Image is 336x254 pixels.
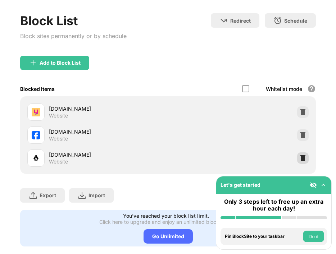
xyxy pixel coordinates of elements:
[221,182,260,188] div: Let's get started
[221,198,327,212] div: Only 3 steps left to free up an extra hour each day!
[310,181,317,189] img: eye-not-visible.svg
[99,219,228,225] div: Click here to upgrade and enjoy an unlimited block list.
[20,31,127,41] div: Block sites permanently or by schedule
[123,213,209,219] div: You’ve reached your block list limit.
[32,131,40,139] img: favicons
[40,192,56,198] div: Export
[49,135,68,142] div: Website
[284,18,307,24] div: Schedule
[49,151,168,158] div: [DOMAIN_NAME]
[49,128,168,135] div: [DOMAIN_NAME]
[303,231,324,242] button: Do it
[32,154,40,162] img: favicons
[40,60,81,66] div: Add to Block List
[225,234,301,239] div: Pin BlockSite to your taskbar
[320,181,327,189] img: omni-setup-toggle.svg
[49,105,168,112] div: [DOMAIN_NAME]
[144,229,193,244] div: Go Unlimited
[20,13,127,28] div: Block List
[88,192,105,198] div: Import
[266,86,302,92] div: Whitelist mode
[230,18,251,24] div: Redirect
[49,158,68,165] div: Website
[20,86,55,92] div: Blocked Items
[32,108,40,116] img: favicons
[49,112,68,119] div: Website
